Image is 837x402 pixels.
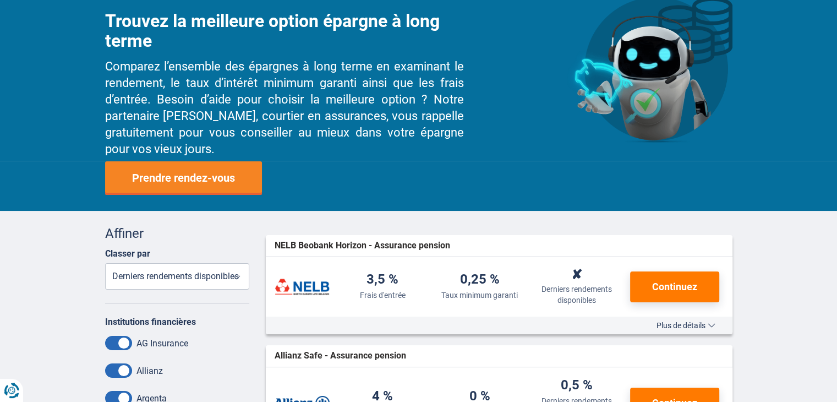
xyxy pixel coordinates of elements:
button: Plus de détails [648,321,724,330]
div: ✘ [571,268,582,281]
h1: Trouvez la meilleure option épargne à long terme [105,12,464,51]
div: 3,5 % [366,273,398,287]
div: 0,25 % [460,273,500,287]
div: Taux minimum garanti [441,290,518,301]
span: Continuez [652,282,697,292]
label: Classer par [105,248,150,259]
span: NELB Beobank Horizon - Assurance pension [275,240,450,252]
h3: Comparez l’ensemble des épargnes à long terme en examinant le rendement, le taux d’intérêt minimu... [105,58,464,157]
button: Continuez [630,271,719,302]
div: 0,5 % [561,378,593,393]
div: Frais d'entrée [360,290,406,301]
div: Affiner [105,224,250,243]
label: Institutions financières [105,317,196,327]
span: Allianz Safe - Assurance pension [275,350,406,362]
img: NELB [275,273,330,301]
div: Derniers rendements disponibles [533,284,621,306]
span: Plus de détails [657,322,715,329]
label: Allianz [136,366,163,376]
label: AG Insurance [136,338,188,349]
a: Prendre rendez-vous [105,161,262,195]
